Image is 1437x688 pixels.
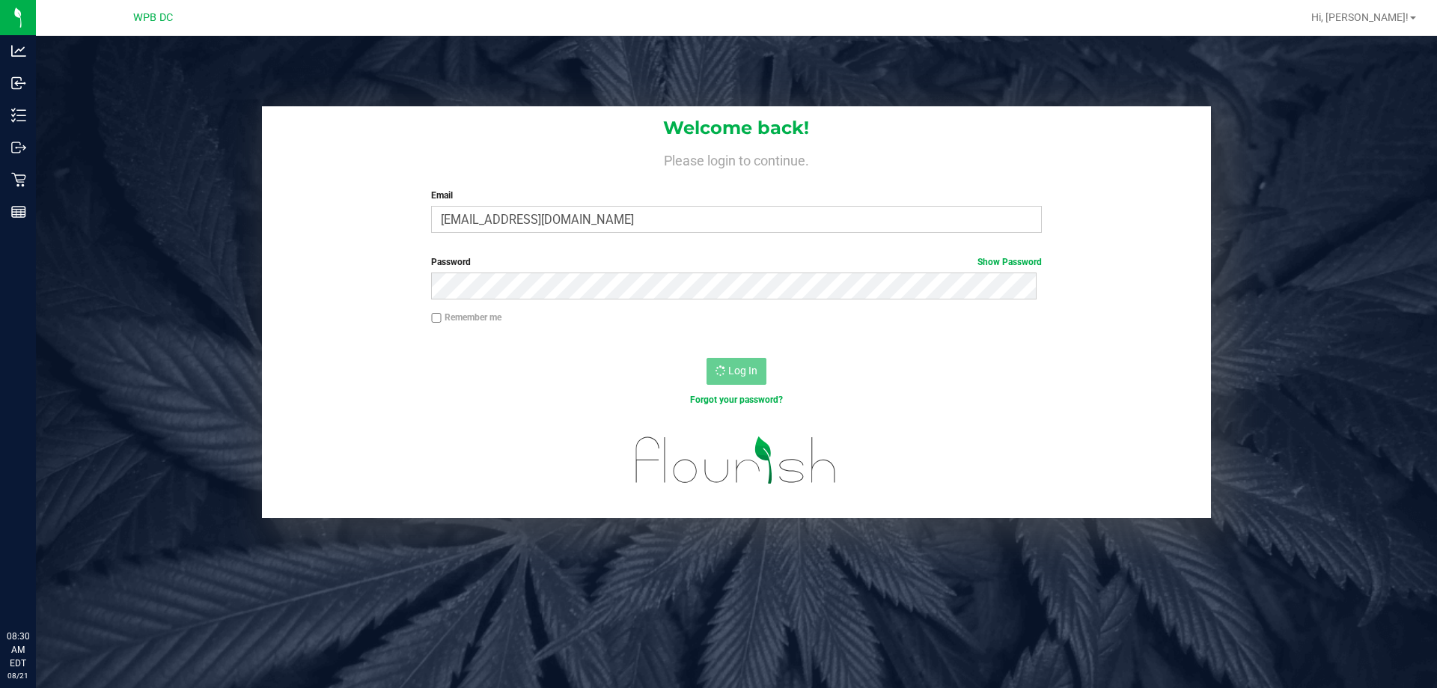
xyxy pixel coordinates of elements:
[728,365,757,377] span: Log In
[11,76,26,91] inline-svg: Inbound
[707,358,766,385] button: Log In
[7,670,29,681] p: 08/21
[690,395,783,405] a: Forgot your password?
[262,150,1211,168] h4: Please login to continue.
[431,313,442,323] input: Remember me
[11,140,26,155] inline-svg: Outbound
[431,257,471,267] span: Password
[11,108,26,123] inline-svg: Inventory
[11,43,26,58] inline-svg: Analytics
[431,189,1041,202] label: Email
[431,311,501,324] label: Remember me
[7,630,29,670] p: 08:30 AM EDT
[11,172,26,187] inline-svg: Retail
[617,422,855,499] img: flourish_logo.svg
[11,204,26,219] inline-svg: Reports
[133,11,173,24] span: WPB DC
[262,118,1211,138] h1: Welcome back!
[1311,11,1409,23] span: Hi, [PERSON_NAME]!
[977,257,1042,267] a: Show Password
